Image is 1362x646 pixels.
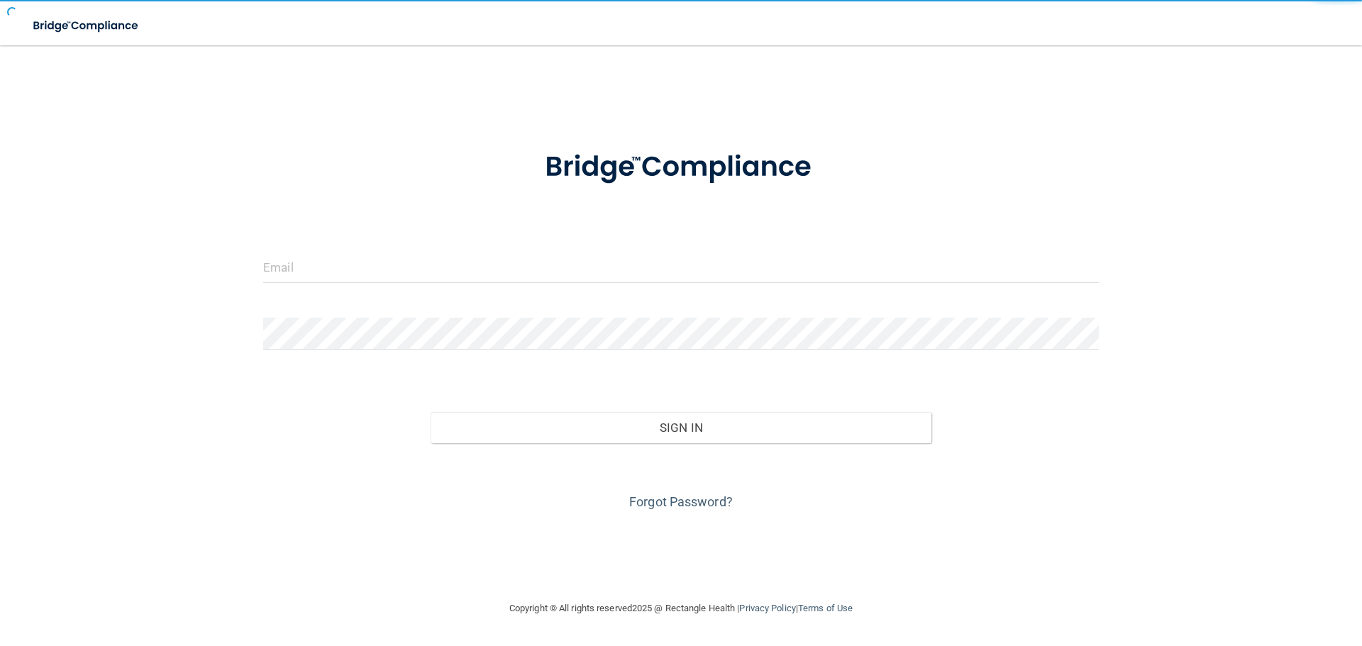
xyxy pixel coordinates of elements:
a: Forgot Password? [629,494,733,509]
input: Email [263,251,1099,283]
div: Copyright © All rights reserved 2025 @ Rectangle Health | | [422,586,940,631]
button: Sign In [431,412,932,443]
a: Privacy Policy [739,603,795,613]
a: Terms of Use [798,603,853,613]
img: bridge_compliance_login_screen.278c3ca4.svg [516,130,846,204]
img: bridge_compliance_login_screen.278c3ca4.svg [21,11,152,40]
